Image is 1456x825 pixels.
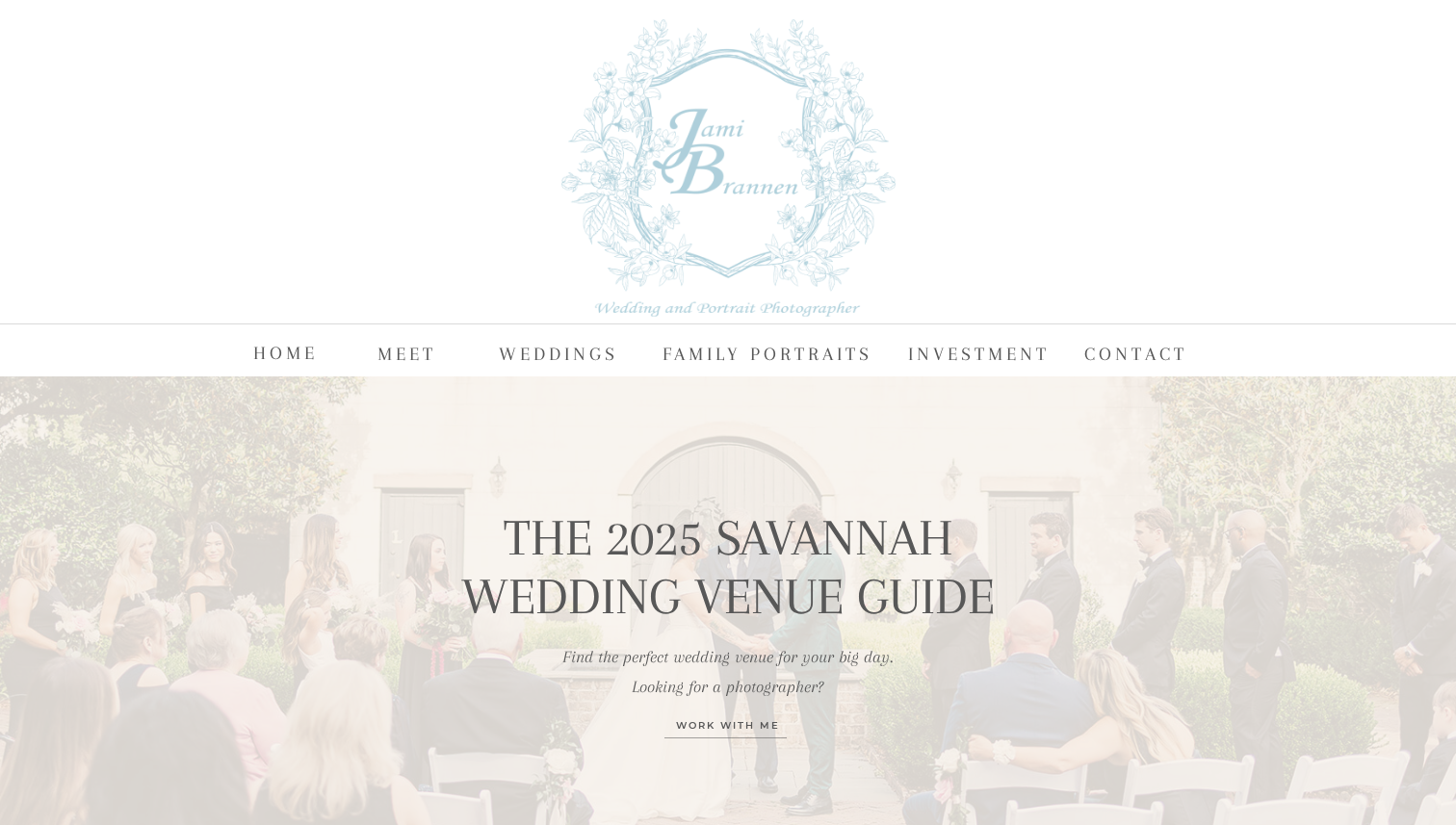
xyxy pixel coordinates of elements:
a: Investment [908,338,1053,367]
h2: The 2025 Savannah Wedding Venue Guide [411,509,1045,627]
a: Work With Me [626,717,830,749]
a: CONTACT [1084,338,1206,367]
a: HOME [253,337,318,366]
a: MEET [377,338,439,367]
a: FAMILY PORTRAITS [663,338,879,367]
a: WEDDINGS [499,338,619,367]
p: Find the perfect wedding venue for your big day. Looking for a photographer? [470,642,984,699]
